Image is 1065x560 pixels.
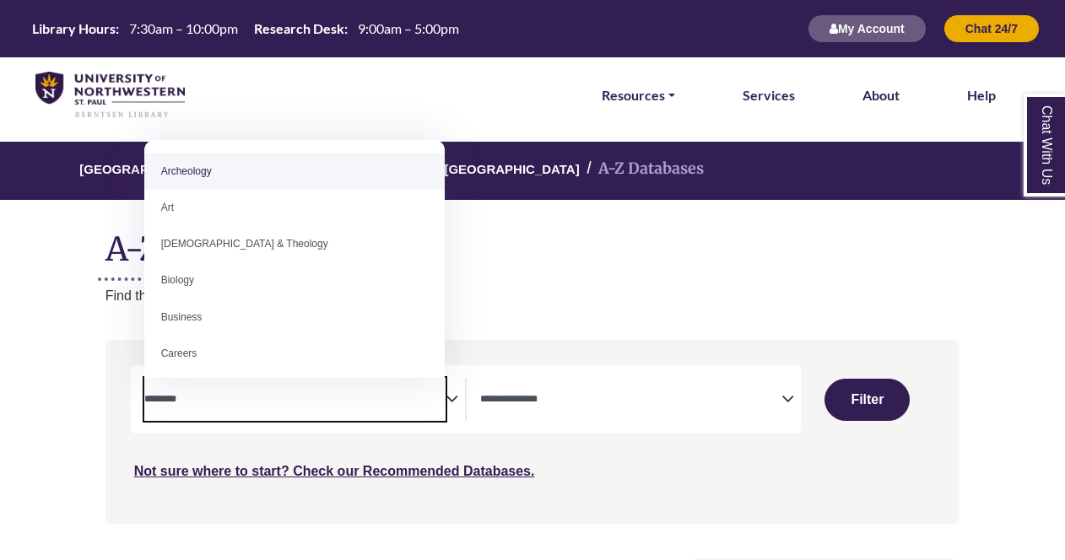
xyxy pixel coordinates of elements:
th: Library Hours: [25,19,120,37]
li: Biology [144,262,446,299]
a: Hours Today [25,19,466,39]
table: Hours Today [25,19,466,35]
li: Business [144,299,446,336]
li: Art [144,190,446,226]
a: Not sure where to start? Check our Recommended Databases. [134,464,535,478]
li: [DEMOGRAPHIC_DATA] & Theology [144,226,446,262]
a: About [862,84,900,106]
button: Chat 24/7 [943,14,1040,43]
a: Services [743,84,795,106]
li: Careers [144,336,446,372]
a: My Account [808,21,927,35]
a: [PERSON_NAME][GEOGRAPHIC_DATA] [338,159,580,176]
li: Archeology [144,153,446,190]
span: 7:30am – 10:00pm [129,20,238,36]
a: Chat 24/7 [943,21,1040,35]
nav: breadcrumb [105,142,960,200]
a: Help [967,84,996,106]
h1: A-Z Databases [105,217,960,268]
a: [GEOGRAPHIC_DATA][PERSON_NAME] [79,159,321,176]
th: Research Desk: [247,19,349,37]
span: 9:00am – 5:00pm [358,20,459,36]
button: My Account [808,14,927,43]
img: library_home [35,72,185,119]
textarea: Search [480,394,781,407]
nav: Search filters [105,340,960,524]
button: Submit for Search Results [824,379,910,421]
li: A-Z Databases [580,157,704,181]
p: Find the best library databases for your research. [105,285,960,307]
a: Resources [602,84,675,106]
textarea: Search [144,394,446,407]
